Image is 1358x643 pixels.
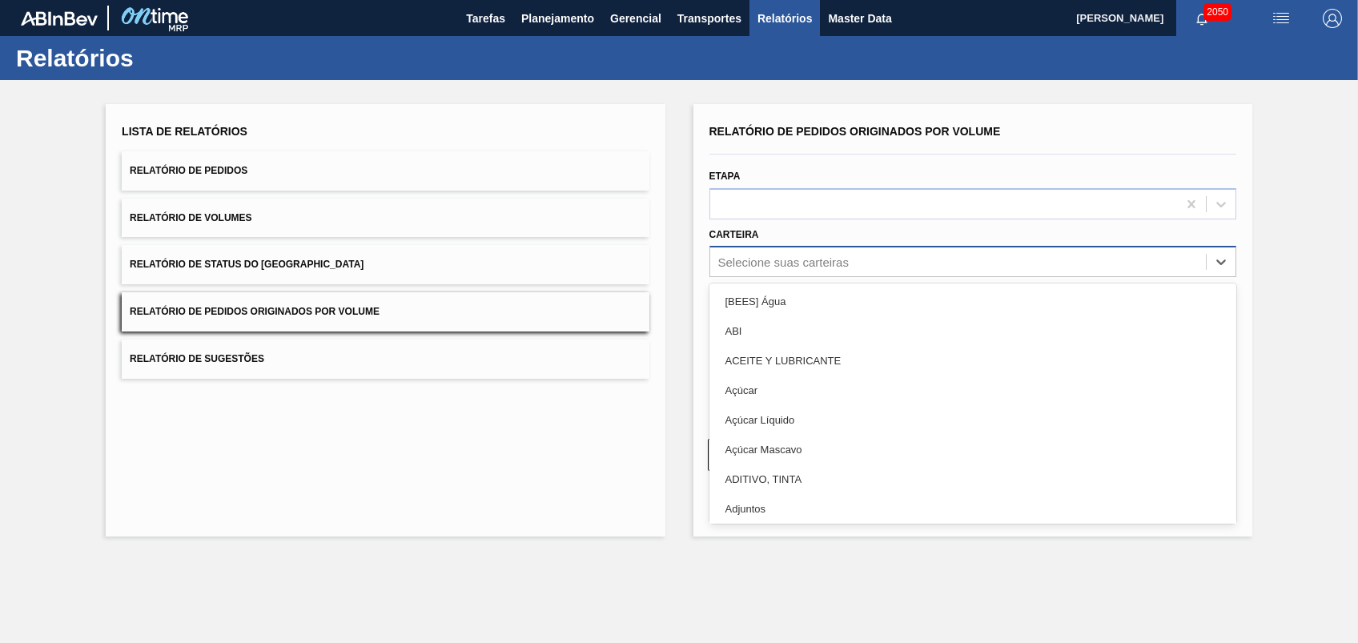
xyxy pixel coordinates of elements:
div: [BEES] Água [709,287,1236,316]
div: Selecione suas carteiras [718,255,849,269]
span: Relatório de Volumes [130,212,251,223]
label: Etapa [709,171,741,182]
button: Relatório de Pedidos [122,151,649,191]
button: Relatório de Status do [GEOGRAPHIC_DATA] [122,245,649,284]
button: Relatório de Pedidos Originados por Volume [122,292,649,332]
div: Açúcar Líquido [709,405,1236,435]
span: Relatório de Pedidos Originados por Volume [130,306,380,317]
span: Transportes [677,9,741,28]
span: Tarefas [466,9,505,28]
div: ADITIVO, TINTA [709,464,1236,494]
span: Planejamento [521,9,594,28]
span: Gerencial [610,9,661,28]
div: ACEITE Y LUBRICANTE [709,346,1236,376]
img: userActions [1272,9,1291,28]
span: Relatório de Status do [GEOGRAPHIC_DATA] [130,259,364,270]
h1: Relatórios [16,49,300,67]
span: Relatórios [757,9,812,28]
span: Relatório de Pedidos Originados por Volume [709,125,1001,138]
span: Relatório de Sugestões [130,353,264,364]
span: Master Data [828,9,891,28]
button: Limpar [708,439,965,471]
button: Relatório de Sugestões [122,340,649,379]
button: Relatório de Volumes [122,199,649,238]
img: TNhmsLtSVTkK8tSr43FrP2fwEKptu5GPRR3wAAAABJRU5ErkJggg== [21,11,98,26]
span: 2050 [1203,3,1231,21]
img: Logout [1323,9,1342,28]
button: Notificações [1176,7,1227,30]
span: Lista de Relatórios [122,125,247,138]
div: Açúcar Mascavo [709,435,1236,464]
label: Carteira [709,229,759,240]
div: ABI [709,316,1236,346]
div: Açúcar [709,376,1236,405]
span: Relatório de Pedidos [130,165,247,176]
div: Adjuntos [709,494,1236,524]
